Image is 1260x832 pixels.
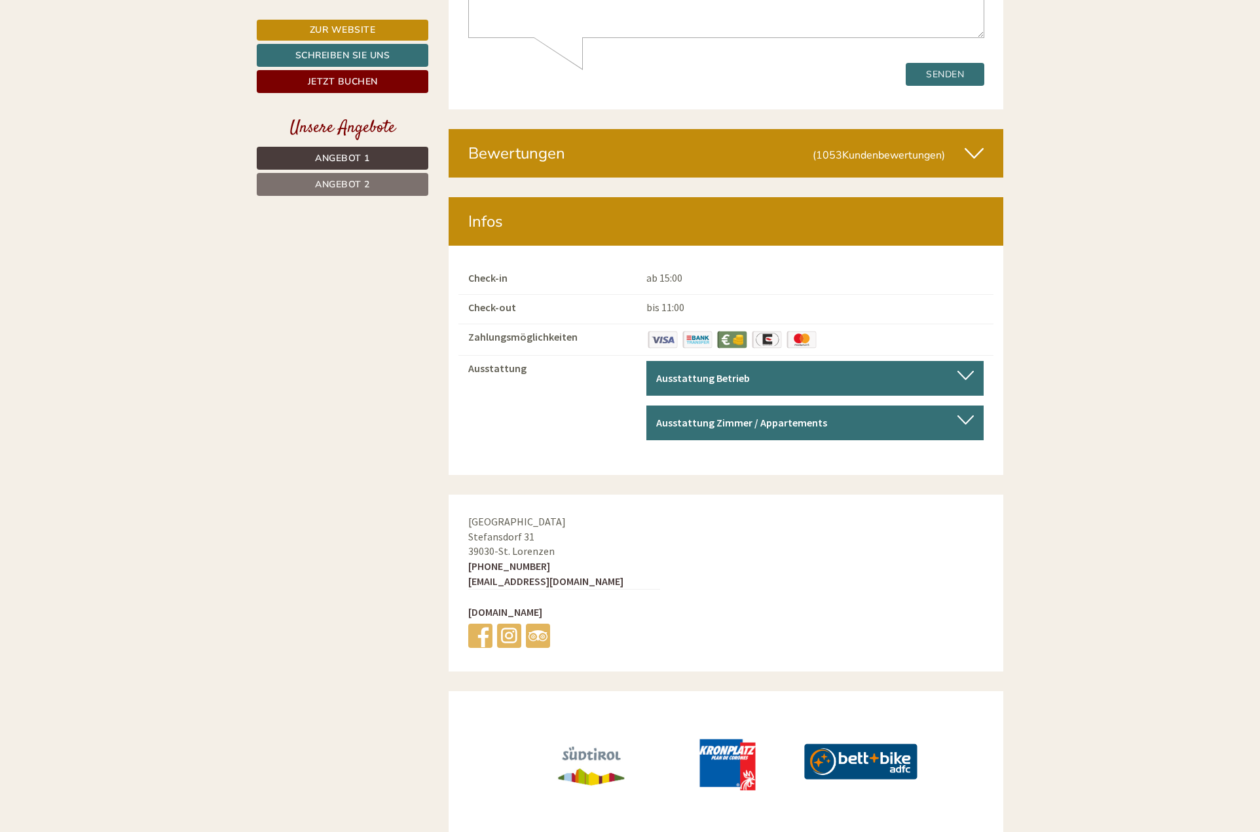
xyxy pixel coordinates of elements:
[637,300,993,315] div: bis 11:00
[20,38,202,48] div: [GEOGRAPHIC_DATA]
[468,361,527,376] label: Ausstattung
[656,371,750,385] b: Ausstattung Betrieb
[468,605,542,618] a: [DOMAIN_NAME]
[449,197,1004,246] div: Infos
[257,70,428,93] a: Jetzt buchen
[468,544,494,558] span: 39030
[750,330,783,350] img: EuroCard
[637,271,993,286] div: ab 15:00
[468,530,534,543] span: Stefansdorf 31
[449,495,680,671] div: -
[449,129,1004,178] div: Bewertungen
[468,559,550,573] a: [PHONE_NUMBER]
[315,152,370,164] span: Angebot 1
[257,20,428,41] a: Zur Website
[468,515,566,528] span: [GEOGRAPHIC_DATA]
[681,330,714,350] img: Banküberweisung
[646,330,679,350] img: Visa
[468,271,508,286] label: Check-in
[468,330,578,345] label: Zahlungsmöglichkeiten
[813,148,945,162] small: (1053 )
[437,345,516,368] button: Senden
[257,116,428,140] div: Unsere Angebote
[20,64,202,73] small: 16:13
[842,148,942,162] span: Kundenbewertungen
[498,544,555,558] span: St. Lorenzen
[785,330,818,350] img: Maestro
[315,178,370,191] span: Angebot 2
[716,330,749,350] img: Barzahlung
[10,35,208,75] div: Guten Tag, wie können wir Ihnen helfen?
[218,10,298,32] div: Donnerstag
[656,416,827,429] b: Ausstattung Zimmer / Appartements
[468,300,516,315] label: Check-out
[468,575,623,588] a: [EMAIL_ADDRESS][DOMAIN_NAME]
[257,44,428,67] a: Schreiben Sie uns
